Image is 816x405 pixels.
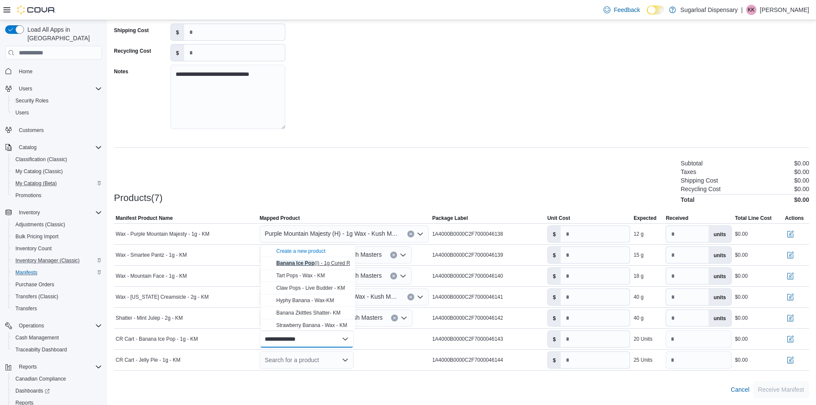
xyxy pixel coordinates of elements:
span: Canadian Compliance [12,374,102,384]
span: Users [15,84,102,94]
a: Home [15,66,36,77]
button: Purchase Orders [9,279,105,291]
span: Transfers [15,305,37,312]
span: Actions [785,215,804,222]
button: Reports [2,361,105,373]
span: 1A4000B0000C2F7000046140 [432,273,503,279]
span: Expected [634,215,656,222]
span: Purchase Orders [12,279,102,290]
span: Banana Zkittles Shatter- KM [276,310,341,316]
span: Feedback [614,6,640,14]
img: Cova [17,6,56,14]
span: Inventory [15,207,102,218]
span: Home [19,68,33,75]
span: Cancel [731,385,750,394]
div: $0.00 [735,294,748,300]
button: Clear input [391,315,398,321]
span: Inventory [19,209,40,216]
div: 40 g [634,315,643,321]
span: Hyphy Banana - Wax-KM [276,297,334,303]
span: Users [15,109,29,116]
label: $ [548,352,561,368]
p: $0.00 [794,168,809,175]
span: Bulk Pricing Import [15,233,59,240]
span: Operations [15,321,102,331]
button: Create a new product [261,245,355,257]
a: Bulk Pricing Import [12,231,62,242]
span: Manifests [12,267,102,278]
label: Recycling Cost [114,48,151,54]
span: Load All Apps in [GEOGRAPHIC_DATA] [24,25,102,42]
label: $ [548,268,561,284]
button: Reports [15,362,40,372]
div: $0.00 [735,357,748,363]
button: Close list of options [342,336,349,342]
button: Inventory [2,207,105,219]
span: 1A4000B0000C2F7000046138 [432,231,503,237]
button: Home [2,65,105,77]
span: Strawberry Banana - Wax - KM [276,322,347,328]
h4: Total [681,196,694,203]
button: Tart Pops - Wax - KM [261,270,355,282]
button: Create a new product [276,248,326,255]
div: $0.00 [735,273,748,279]
a: Traceabilty Dashboard [12,345,70,355]
span: 1A4000B0000C2F7000046143 [432,336,503,342]
div: 15 g [634,252,643,258]
button: Operations [15,321,48,331]
span: Customers [19,127,44,134]
button: Classification (Classic) [9,153,105,165]
span: Wax - Purple Mountain Majesty - 1g - KM [116,231,209,237]
span: Inventory Manager (Classic) [12,255,102,266]
span: 1A4000B0000C2F7000046142 [432,315,503,321]
button: Catalog [2,141,105,153]
label: $ [171,45,184,61]
span: 1A4000B0000C2F7000046139 [432,252,503,258]
a: Security Roles [12,96,52,106]
span: Dashboards [15,387,50,394]
button: Canadian Compliance [9,373,105,385]
button: Traceabilty Dashboard [9,344,105,356]
h6: Recycling Cost [681,186,720,192]
p: $0.00 [794,160,809,167]
span: My Catalog (Beta) [12,178,102,189]
span: (I) - 1g Cured Resin Cartridge - Kush Masters [276,260,418,266]
div: Kelsey Kastler [746,5,756,15]
mark: Banana Ice Pop [276,260,314,266]
span: Unit Cost [547,215,570,222]
a: Transfers (Classic) [12,291,62,302]
label: $ [548,310,561,326]
a: Promotions [12,190,45,201]
span: Operations [19,322,44,329]
span: Inventory Count [15,245,52,252]
button: Security Roles [9,95,105,107]
button: Claw Pops - Live Budder - KM [261,282,355,294]
div: 18 g [634,273,643,279]
button: Receive Manifest [753,381,809,398]
button: Operations [2,320,105,332]
span: Dashboards [12,386,102,396]
span: Cash Management [12,333,102,343]
span: Wax - [US_STATE] Creamsicle - 2g - KM [116,294,209,300]
span: Inventory Manager (Classic) [15,257,80,264]
button: Transfers [9,303,105,315]
button: Users [15,84,36,94]
span: Transfers [12,303,102,314]
a: Dashboards [9,385,105,397]
span: Manifests [15,269,37,276]
span: My Catalog (Classic) [12,166,102,177]
a: Inventory Count [12,243,55,254]
span: Received [666,215,688,222]
span: Users [19,85,32,92]
button: Inventory Count [9,243,105,255]
span: Transfers (Classic) [12,291,102,302]
button: Transfers (Classic) [9,291,105,303]
button: Open list of options [342,357,349,363]
h6: Shipping Cost [681,177,718,184]
div: $0.00 [735,336,748,342]
span: Mapped Product [260,215,300,222]
button: Banana Zkittles Shatter- KM [261,307,355,319]
label: $ [548,331,561,347]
